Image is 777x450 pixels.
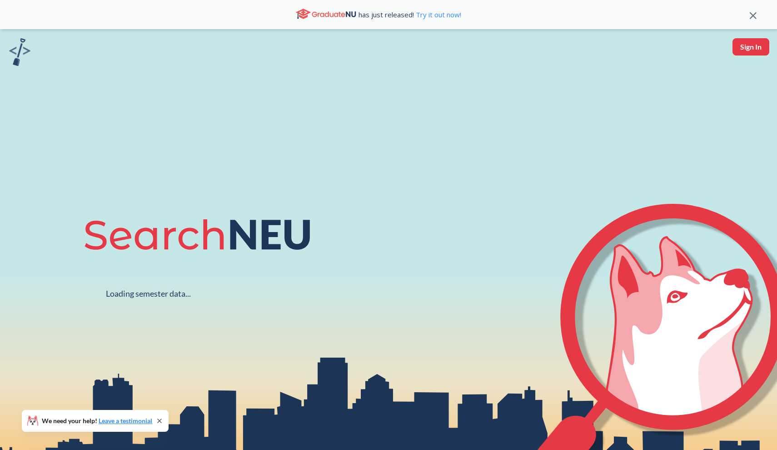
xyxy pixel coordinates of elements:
span: has just released! [359,10,461,20]
div: Loading semester data... [106,288,191,299]
span: We need your help! [42,418,152,424]
img: sandbox logo [9,38,30,66]
a: Try it out now! [414,10,461,19]
a: Leave a testimonial [99,417,152,425]
a: sandbox logo [9,38,30,69]
button: Sign In [732,38,769,56]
